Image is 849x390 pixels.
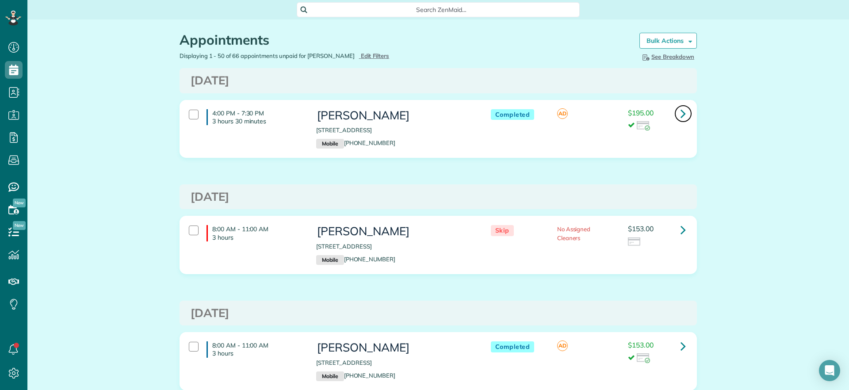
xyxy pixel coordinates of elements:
h3: [DATE] [191,74,686,87]
span: $153.00 [628,340,654,349]
a: Edit Filters [359,52,390,59]
div: Displaying 1 - 50 of 66 appointments unpaid for [PERSON_NAME] [173,52,438,60]
span: AD [557,108,568,119]
span: AD [557,340,568,351]
span: Skip [491,225,514,236]
a: Bulk Actions [639,33,697,49]
small: Mobile [316,139,344,149]
a: Mobile[PHONE_NUMBER] [316,372,395,379]
h4: 8:00 AM - 11:00 AM [207,341,303,357]
p: 3 hours [212,349,303,357]
h3: [DATE] [191,191,686,203]
span: $153.00 [628,224,654,233]
span: See Breakdown [641,53,694,60]
small: Mobile [316,371,344,381]
img: icon_credit_card_neutral-3d9a980bd25ce6dbb0f2033d7200983694762465c175678fcbc2d8f4bc43548e.png [628,237,641,247]
strong: Bulk Actions [646,37,684,45]
p: [STREET_ADDRESS] [316,359,473,367]
span: Completed [491,109,535,120]
h3: [PERSON_NAME] [316,225,473,238]
a: Mobile[PHONE_NUMBER] [316,256,395,263]
h4: 4:00 PM - 7:30 PM [207,109,303,125]
span: No Assigned Cleaners [557,226,591,241]
h3: [PERSON_NAME] [316,341,473,354]
h4: 8:00 AM - 11:00 AM [207,225,303,241]
p: [STREET_ADDRESS] [316,242,473,251]
span: Completed [491,341,535,352]
img: icon_credit_card_success-27c2c4fc500a7f1a58a13ef14842cb958d03041fefb464fd2e53c949a5770e83.png [637,121,650,131]
span: New [13,199,26,207]
h3: [PERSON_NAME] [316,109,473,122]
small: Mobile [316,255,344,265]
p: 3 hours 30 minutes [212,117,303,125]
span: Edit Filters [361,52,390,59]
img: icon_credit_card_success-27c2c4fc500a7f1a58a13ef14842cb958d03041fefb464fd2e53c949a5770e83.png [637,353,650,363]
p: [STREET_ADDRESS] [316,126,473,134]
h3: [DATE] [191,307,686,320]
button: See Breakdown [638,52,697,61]
p: 3 hours [212,233,303,241]
span: New [13,221,26,230]
h1: Appointments [180,33,626,47]
span: $195.00 [628,108,654,117]
div: Open Intercom Messenger [819,360,840,381]
a: Mobile[PHONE_NUMBER] [316,139,395,146]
